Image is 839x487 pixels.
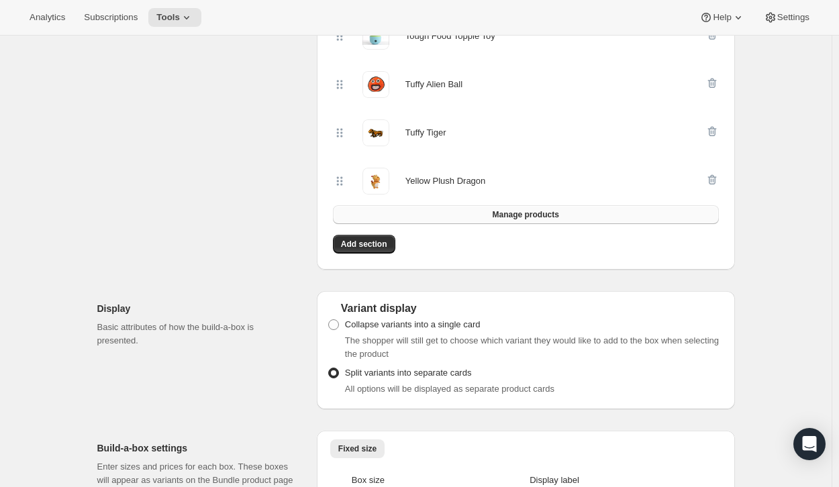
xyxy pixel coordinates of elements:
div: Open Intercom Messenger [793,428,826,460]
p: Basic attributes of how the build-a-box is presented. [97,321,295,347]
span: All options will be displayed as separate product cards [345,384,554,394]
button: Analytics [21,8,73,27]
button: Tools [148,8,201,27]
h2: Build-a-box settings [97,441,295,455]
span: Subscriptions [84,12,138,23]
button: Add section [333,235,395,254]
span: Tools [156,12,180,23]
span: Help [713,12,731,23]
span: Collapse variants into a single card [345,319,481,329]
button: Help [691,8,752,27]
button: Manage products [333,205,719,224]
span: Manage products [492,209,558,220]
span: Fixed size [338,443,377,454]
span: Box size [352,475,385,485]
div: Tuffy Tiger [405,126,446,140]
span: Analytics [30,12,65,23]
button: Settings [756,8,818,27]
img: Tuffy Alien Ball [362,71,389,98]
span: Display label [530,475,579,485]
span: Add section [341,239,387,250]
button: Subscriptions [76,8,146,27]
div: Variant display [328,302,724,315]
div: Tough Food Topple Toy [405,30,495,43]
div: Yellow Plush Dragon [405,174,485,188]
span: The shopper will still get to choose which variant they would like to add to the box when selecti... [345,335,719,359]
span: Split variants into separate cards [345,368,472,378]
span: Settings [777,12,809,23]
h2: Display [97,302,295,315]
div: Tuffy Alien Ball [405,78,462,91]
